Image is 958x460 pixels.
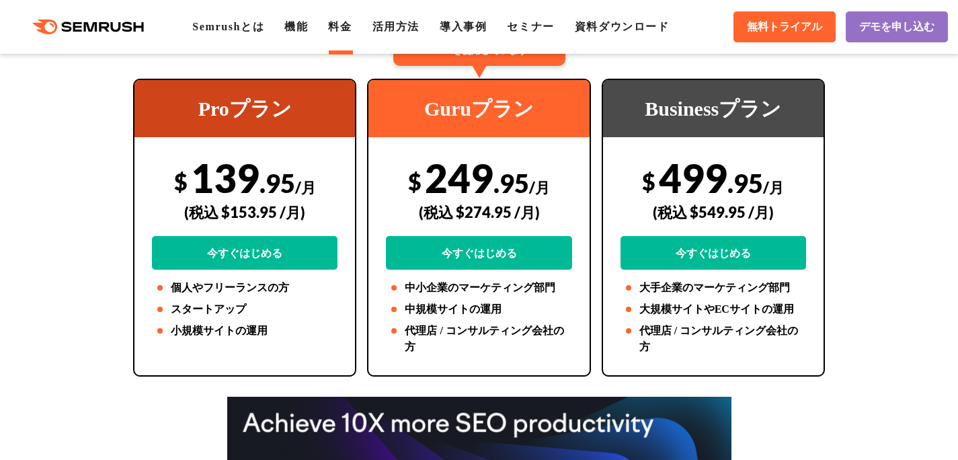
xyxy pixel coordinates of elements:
[152,154,337,270] div: 139
[328,21,352,32] a: 料金
[295,178,316,196] span: /月
[621,236,806,270] a: 今すぐはじめる
[372,21,420,32] a: 活用方法
[642,167,655,195] span: $
[621,301,806,317] li: 大規模サイトやECサイトの運用
[393,23,565,66] div: 67%のユーザーが Guruを使用しています
[152,280,337,296] li: 個人やフリーランスの方
[386,154,571,270] div: 249
[859,20,934,34] span: デモを申し込む
[192,21,264,32] a: Semrushとは
[152,301,337,317] li: スタートアップ
[846,11,948,42] a: デモを申し込む
[152,188,337,236] div: (税込 $153.95 /月)
[727,167,763,198] span: .95
[408,167,422,195] span: $
[621,188,806,236] div: (税込 $549.95 /月)
[621,280,806,296] li: 大手企業のマーケティング部門
[152,236,337,270] a: 今すぐはじめる
[493,167,529,198] span: .95
[260,167,295,198] span: .95
[621,154,806,270] div: 499
[621,323,806,355] li: 代理店 / コンサルティング会社の方
[529,178,550,196] span: /月
[152,323,337,339] li: 小規模サイトの運用
[440,21,487,32] a: 導入事例
[284,21,308,32] a: 機能
[763,178,784,196] span: /月
[507,21,554,32] a: セミナー
[368,80,589,137] div: Guruプラン
[575,21,670,32] a: 資料ダウンロード
[603,80,824,137] div: Businessプラン
[386,236,571,270] a: 今すぐはじめる
[733,11,836,42] a: 無料トライアル
[386,301,571,317] li: 中規模サイトの運用
[386,188,571,236] div: (税込 $274.95 /月)
[386,323,571,355] li: 代理店 / コンサルティング会社の方
[174,167,188,195] span: $
[134,80,355,137] div: Proプラン
[386,280,571,296] li: 中小企業のマーケティング部門
[747,20,822,34] span: 無料トライアル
